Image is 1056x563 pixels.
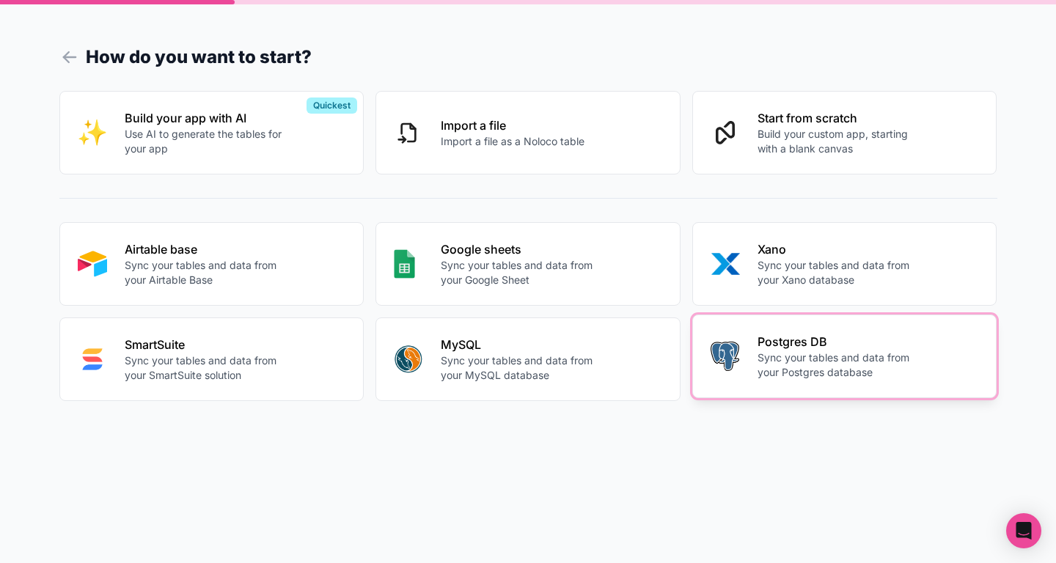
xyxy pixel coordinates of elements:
[711,249,740,279] img: XANO
[758,350,920,380] p: Sync your tables and data from your Postgres database
[441,353,604,383] p: Sync your tables and data from your MySQL database
[307,97,357,114] div: Quickest
[441,336,604,353] p: MySQL
[441,258,604,287] p: Sync your tables and data from your Google Sheet
[692,222,997,306] button: XANOXanoSync your tables and data from your Xano database
[758,240,920,258] p: Xano
[125,127,287,156] p: Use AI to generate the tables for your app
[1006,513,1041,548] div: Open Intercom Messenger
[758,333,920,350] p: Postgres DB
[441,240,604,258] p: Google sheets
[78,118,107,147] img: INTERNAL_WITH_AI
[375,222,681,306] button: GOOGLE_SHEETSGoogle sheetsSync your tables and data from your Google Sheet
[78,249,107,279] img: AIRTABLE
[59,317,364,401] button: SMART_SUITESmartSuiteSync your tables and data from your SmartSuite solution
[692,91,997,174] button: Start from scratchBuild your custom app, starting with a blank canvas
[59,91,364,174] button: INTERNAL_WITH_AIBuild your app with AIUse AI to generate the tables for your appQuickest
[78,345,107,374] img: SMART_SUITE
[375,317,681,401] button: MYSQLMySQLSync your tables and data from your MySQL database
[692,314,997,398] button: POSTGRESPostgres DBSync your tables and data from your Postgres database
[125,109,287,127] p: Build your app with AI
[375,91,681,174] button: Import a fileImport a file as a Noloco table
[758,258,920,287] p: Sync your tables and data from your Xano database
[59,44,997,70] h1: How do you want to start?
[125,240,287,258] p: Airtable base
[125,258,287,287] p: Sync your tables and data from your Airtable Base
[125,353,287,383] p: Sync your tables and data from your SmartSuite solution
[441,117,584,134] p: Import a file
[59,222,364,306] button: AIRTABLEAirtable baseSync your tables and data from your Airtable Base
[711,342,739,371] img: POSTGRES
[758,127,920,156] p: Build your custom app, starting with a blank canvas
[441,134,584,149] p: Import a file as a Noloco table
[758,109,920,127] p: Start from scratch
[125,336,287,353] p: SmartSuite
[394,249,415,279] img: GOOGLE_SHEETS
[394,345,423,374] img: MYSQL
